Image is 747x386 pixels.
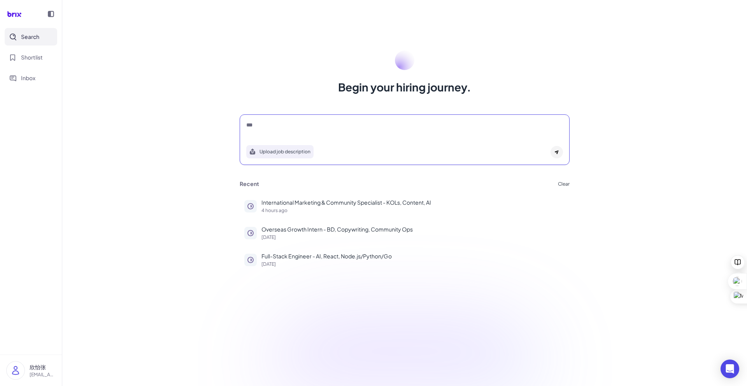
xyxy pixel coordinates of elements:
button: Overseas Growth Intern - BD, Copywriting, Community Ops[DATE] [240,221,570,244]
p: Overseas Growth Intern - BD, Copywriting, Community Ops [261,225,565,233]
button: Clear [558,182,570,186]
span: Search [21,33,39,41]
h1: Begin your hiring journey. [338,79,471,95]
button: Search using job description [246,145,314,158]
button: Search [5,28,57,46]
p: International Marketing & Community Specialist - KOLs, Content, AI [261,198,565,207]
p: [DATE] [261,262,565,267]
button: Shortlist [5,49,57,66]
span: Inbox [21,74,35,82]
p: Full-Stack Engineer - AI, React, Node.js/Python/Go [261,252,565,260]
p: 4 hours ago [261,208,565,213]
button: Inbox [5,69,57,87]
p: 欣怡张 [30,363,56,371]
img: user_logo.png [7,361,25,379]
button: Full-Stack Engineer - AI, React, Node.js/Python/Go[DATE] [240,247,570,271]
div: Open Intercom Messenger [721,360,739,378]
span: Shortlist [21,53,43,61]
p: [DATE] [261,235,565,240]
h3: Recent [240,181,259,188]
p: [EMAIL_ADDRESS][DOMAIN_NAME] [30,371,56,378]
button: International Marketing & Community Specialist - KOLs, Content, AI4 hours ago [240,194,570,218]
